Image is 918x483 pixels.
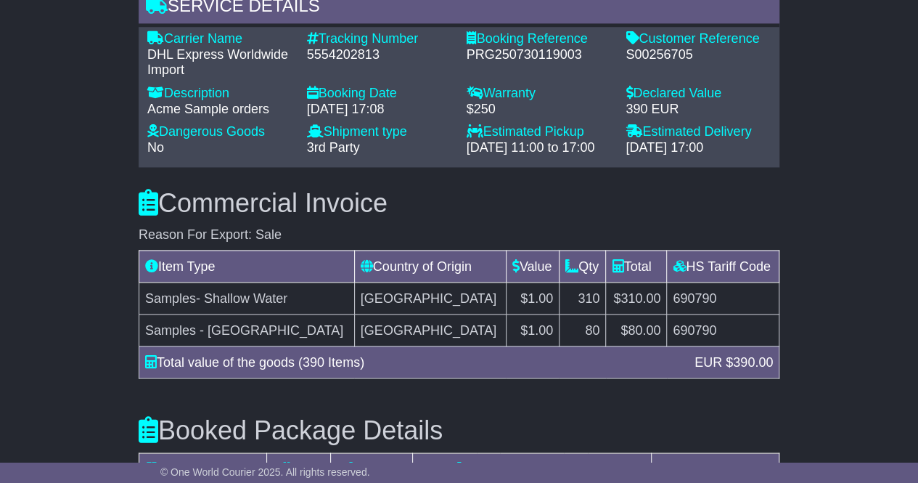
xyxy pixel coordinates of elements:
h3: Booked Package Details [139,415,779,445]
h3: Commercial Invoice [139,189,779,218]
div: Declared Value [626,86,771,102]
div: Carrier Name [147,31,292,47]
td: $1.00 [506,314,559,346]
div: DHL Express Worldwide Import [147,47,292,78]
div: [DATE] 17:08 [307,102,452,118]
div: Booking Date [307,86,452,102]
div: Acme Sample orders [147,102,292,118]
td: $80.00 [606,314,667,346]
div: Booking Reference [466,31,611,47]
div: $250 [466,102,611,118]
div: Reason For Export: Sale [139,227,779,243]
td: Total [606,250,667,282]
div: Warranty [466,86,611,102]
td: $310.00 [606,282,667,314]
td: Value [506,250,559,282]
td: Qty [559,250,605,282]
div: Estimated Delivery [626,124,771,140]
td: Country of Origin [354,250,506,282]
div: Dangerous Goods [147,124,292,140]
div: Estimated Pickup [466,124,611,140]
div: [DATE] 11:00 to 17:00 [466,140,611,156]
div: 390 EUR [626,102,771,118]
td: 310 [559,282,605,314]
td: Samples- Shallow Water [139,282,354,314]
div: Total value of the goods (390 Items) [138,352,687,372]
span: No [147,140,164,155]
td: $1.00 [506,282,559,314]
td: [GEOGRAPHIC_DATA] [354,314,506,346]
div: S00256705 [626,47,771,63]
div: Shipment type [307,124,452,140]
div: Description [147,86,292,102]
td: 690790 [667,314,779,346]
span: © One World Courier 2025. All rights reserved. [160,466,370,478]
div: EUR $390.00 [687,352,780,372]
td: Item Type [139,250,354,282]
td: 690790 [667,282,779,314]
span: 3rd Party [307,140,360,155]
td: Samples - [GEOGRAPHIC_DATA] [139,314,354,346]
div: PRG250730119003 [466,47,611,63]
td: 80 [559,314,605,346]
div: Tracking Number [307,31,452,47]
td: HS Tariff Code [667,250,779,282]
div: Customer Reference [626,31,771,47]
div: 5554202813 [307,47,452,63]
div: [DATE] 17:00 [626,140,771,156]
td: [GEOGRAPHIC_DATA] [354,282,506,314]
